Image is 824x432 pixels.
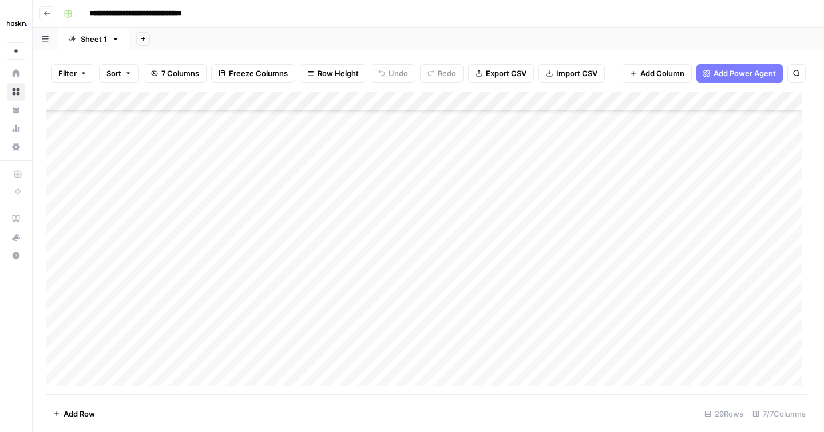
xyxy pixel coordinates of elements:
button: 7 Columns [144,64,207,83]
span: Redo [438,68,456,79]
a: AirOps Academy [7,210,25,228]
span: Filter [58,68,77,79]
button: Undo [371,64,415,83]
a: Settings [7,138,25,156]
a: Browse [7,83,25,101]
span: Import CSV [556,68,597,79]
span: Add Column [640,68,684,79]
div: 29 Rows [700,404,748,423]
button: Export CSV [468,64,534,83]
span: Sort [106,68,121,79]
div: Sheet 1 [81,33,107,45]
span: Export CSV [486,68,526,79]
span: Add Row [64,408,95,419]
button: Filter [51,64,94,83]
button: Import CSV [538,64,605,83]
img: Haskn Logo [7,13,27,34]
span: 7 Columns [161,68,199,79]
a: Your Data [7,101,25,119]
a: Sheet 1 [58,28,129,50]
span: Add Power Agent [714,68,776,79]
button: Help + Support [7,246,25,265]
span: Undo [389,68,408,79]
button: Redo [420,64,463,83]
div: 7/7 Columns [748,404,810,423]
a: Home [7,64,25,83]
button: Sort [99,64,139,83]
button: Workspace: Haskn [7,9,25,38]
span: Row Height [318,68,359,79]
button: Add Row [46,404,102,423]
button: Add Power Agent [696,64,783,83]
button: Freeze Columns [211,64,295,83]
button: What's new? [7,228,25,246]
button: Add Column [623,64,692,83]
button: Row Height [300,64,366,83]
span: Freeze Columns [229,68,288,79]
a: Usage [7,119,25,138]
